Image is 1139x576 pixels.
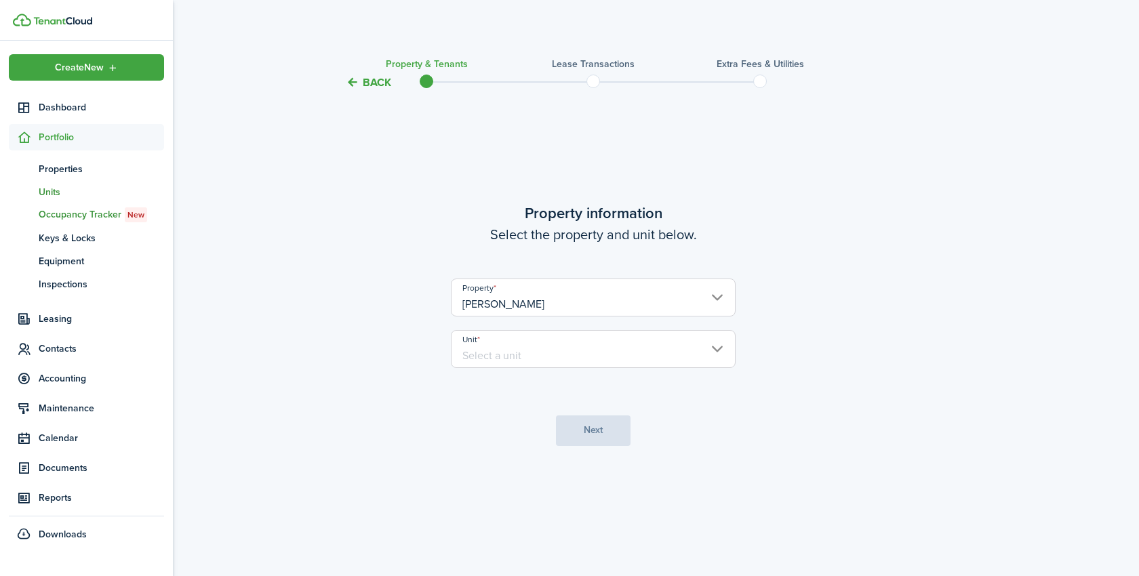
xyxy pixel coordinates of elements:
a: Reports [9,485,164,511]
span: Maintenance [39,401,164,415]
img: TenantCloud [33,17,92,25]
span: New [127,209,144,221]
a: Units [9,180,164,203]
input: Select a property [451,279,736,316]
button: Back [346,75,391,89]
span: Equipment [39,254,164,268]
span: Portfolio [39,130,164,144]
span: Calendar [39,431,164,445]
span: Units [39,185,164,199]
span: Dashboard [39,100,164,115]
span: Reports [39,491,164,505]
a: Inspections [9,272,164,295]
span: Create New [55,63,104,73]
span: Contacts [39,342,164,356]
wizard-step-header-title: Property information [308,202,878,224]
span: Downloads [39,527,87,541]
span: Keys & Locks [39,231,164,245]
h3: Lease Transactions [552,57,635,71]
a: Occupancy TrackerNew [9,203,164,226]
span: Documents [39,461,164,475]
wizard-step-header-description: Select the property and unit below. [308,224,878,245]
h3: Property & Tenants [386,57,468,71]
h3: Extra fees & Utilities [717,57,804,71]
a: Keys & Locks [9,226,164,249]
a: Equipment [9,249,164,272]
img: TenantCloud [13,14,31,26]
span: Accounting [39,371,164,386]
button: Open menu [9,54,164,81]
span: Inspections [39,277,164,291]
a: Properties [9,157,164,180]
span: Properties [39,162,164,176]
input: Select a unit [451,330,736,368]
span: Leasing [39,312,164,326]
a: Dashboard [9,94,164,121]
span: Occupancy Tracker [39,207,164,222]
